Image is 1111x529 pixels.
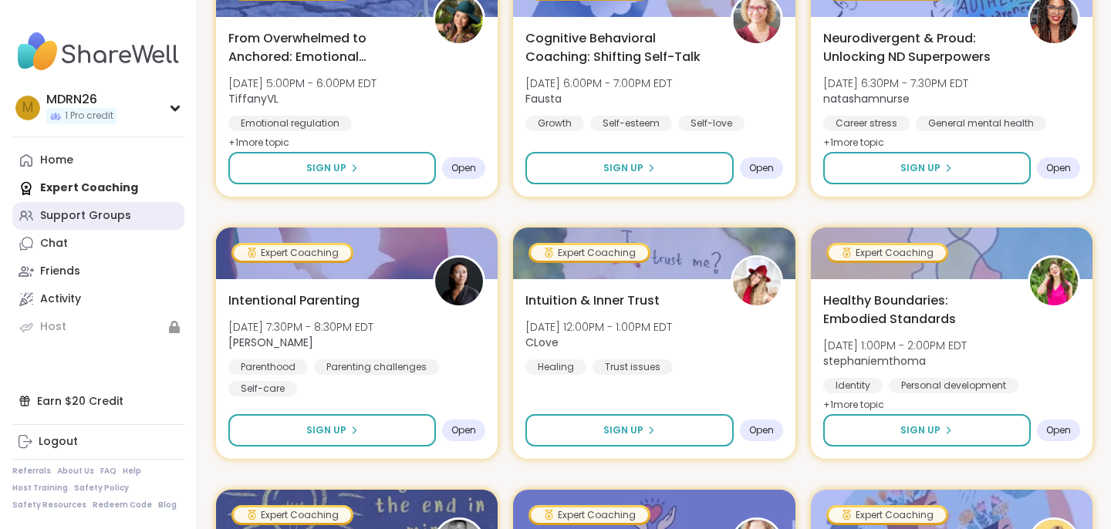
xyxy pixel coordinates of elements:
[525,359,586,375] div: Healing
[228,76,377,91] span: [DATE] 5:00PM - 6:00PM EDT
[525,76,672,91] span: [DATE] 6:00PM - 7:00PM EDT
[823,152,1031,184] button: Sign Up
[306,423,346,437] span: Sign Up
[74,483,129,494] a: Safety Policy
[603,423,643,437] span: Sign Up
[12,313,184,341] a: Host
[40,153,73,168] div: Home
[1046,424,1071,436] span: Open
[900,423,940,437] span: Sign Up
[916,116,1046,131] div: General mental health
[234,245,351,261] div: Expert Coaching
[100,466,117,477] a: FAQ
[40,236,68,251] div: Chat
[823,353,926,369] b: stephaniemthoma
[22,98,33,118] span: M
[593,359,673,375] div: Trust issues
[1046,162,1071,174] span: Open
[525,29,713,66] span: Cognitive Behavioral Coaching: Shifting Self-Talk
[65,110,113,123] span: 1 Pro credit
[1030,258,1078,305] img: stephaniemthoma
[228,381,297,396] div: Self-care
[531,245,648,261] div: Expert Coaching
[823,414,1031,446] button: Sign Up
[57,466,94,477] a: About Us
[234,507,351,523] div: Expert Coaching
[228,116,352,131] div: Emotional regulation
[749,162,774,174] span: Open
[525,319,672,335] span: [DATE] 12:00PM - 1:00PM EDT
[823,29,1011,66] span: Neurodivergent & Proud: Unlocking ND Superpowers
[451,162,476,174] span: Open
[314,359,439,375] div: Parenting challenges
[46,91,117,108] div: MDRN26
[12,466,51,477] a: Referrals
[158,500,177,510] a: Blog
[889,378,1018,393] div: Personal development
[228,91,279,106] b: TiffanyVL
[12,25,184,79] img: ShareWell Nav Logo
[12,387,184,415] div: Earn $20 Credit
[525,291,660,310] span: Intuition & Inner Trust
[590,116,672,131] div: Self-esteem
[228,359,308,375] div: Parenthood
[678,116,745,131] div: Self-love
[829,507,946,523] div: Expert Coaching
[40,291,81,307] div: Activity
[228,414,436,446] button: Sign Up
[123,466,141,477] a: Help
[228,335,313,350] b: [PERSON_NAME]
[93,500,152,510] a: Redeem Code
[823,291,1011,329] span: Healthy Boundaries: Embodied Standards
[306,161,346,175] span: Sign Up
[435,258,483,305] img: Natasha
[823,76,968,91] span: [DATE] 6:30PM - 7:30PM EDT
[525,116,584,131] div: Growth
[40,208,131,224] div: Support Groups
[12,285,184,313] a: Activity
[823,116,910,131] div: Career stress
[451,424,476,436] span: Open
[525,414,733,446] button: Sign Up
[12,428,184,456] a: Logout
[12,202,184,230] a: Support Groups
[525,152,733,184] button: Sign Up
[228,291,360,310] span: Intentional Parenting
[40,319,66,335] div: Host
[823,338,967,353] span: [DATE] 1:00PM - 2:00PM EDT
[749,424,774,436] span: Open
[823,91,910,106] b: natashamnurse
[40,264,80,279] div: Friends
[829,245,946,261] div: Expert Coaching
[525,335,559,350] b: CLove
[12,230,184,258] a: Chat
[733,258,781,305] img: CLove
[39,434,78,450] div: Logout
[12,258,184,285] a: Friends
[900,161,940,175] span: Sign Up
[12,147,184,174] a: Home
[228,319,373,335] span: [DATE] 7:30PM - 8:30PM EDT
[12,483,68,494] a: Host Training
[525,91,562,106] b: Fausta
[823,378,883,393] div: Identity
[603,161,643,175] span: Sign Up
[228,152,436,184] button: Sign Up
[531,507,648,523] div: Expert Coaching
[12,500,86,510] a: Safety Resources
[228,29,416,66] span: From Overwhelmed to Anchored: Emotional Regulation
